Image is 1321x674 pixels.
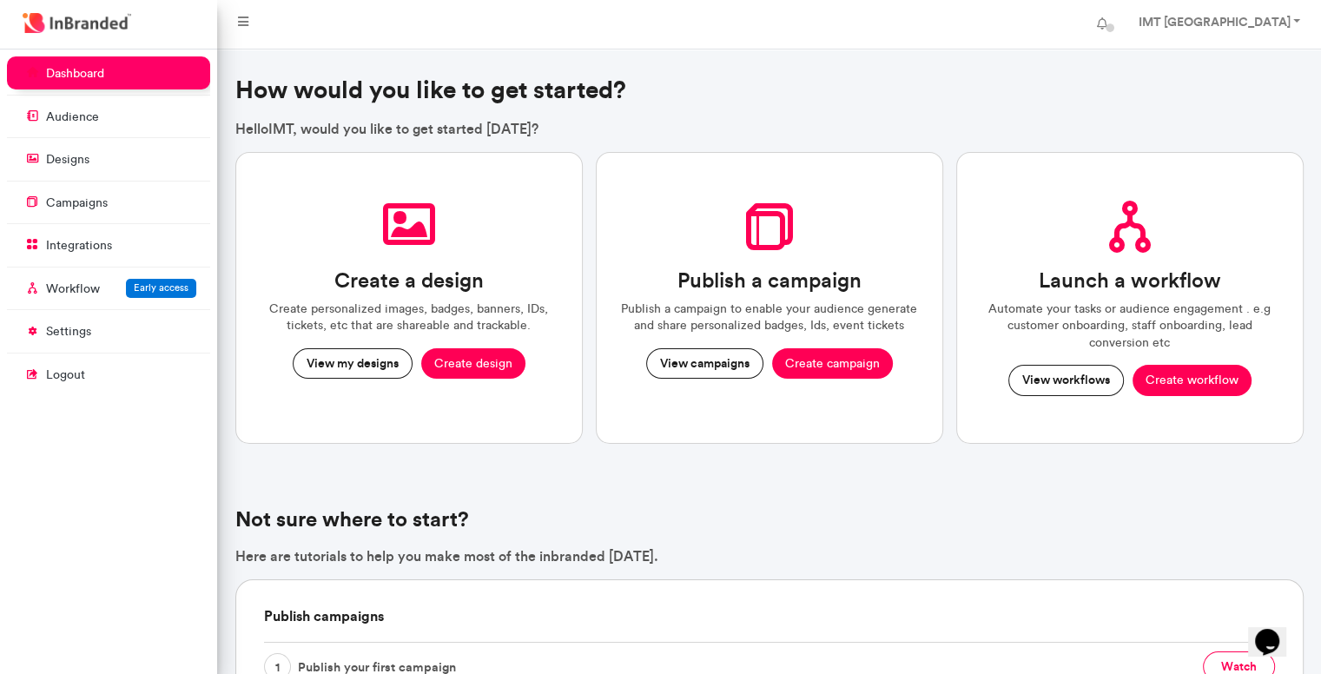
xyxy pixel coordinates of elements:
[18,9,135,37] img: InBranded Logo
[334,268,484,294] h3: Create a design
[618,301,921,334] p: Publish a campaign to enable your audience generate and share personalized badges, Ids, event tic...
[7,142,210,175] a: designs
[7,228,210,261] a: integrations
[46,195,108,212] p: campaigns
[235,119,1304,138] p: Hello IMT , would you like to get started [DATE]?
[235,76,1304,105] h3: How would you like to get started?
[7,56,210,89] a: dashboard
[235,546,1304,565] p: Here are tutorials to help you make most of the inbranded [DATE].
[235,507,1304,532] h4: Not sure where to start?
[978,301,1282,352] p: Automate your tasks or audience engagement . e.g customer onboarding, staff onboarding, lead conv...
[1248,605,1304,657] iframe: chat widget
[264,580,1275,642] h6: Publish campaigns
[1039,268,1221,294] h3: Launch a workflow
[1120,7,1314,42] a: IMT [GEOGRAPHIC_DATA]
[7,100,210,133] a: audience
[46,109,99,126] p: audience
[7,186,210,219] a: campaigns
[46,323,91,340] p: settings
[7,314,210,347] a: settings
[46,281,100,298] p: Workflow
[772,348,893,380] button: Create campaign
[46,151,89,168] p: designs
[646,348,763,380] button: View campaigns
[421,348,525,380] button: Create design
[1138,14,1290,30] strong: IMT [GEOGRAPHIC_DATA]
[134,281,188,294] span: Early access
[1008,365,1124,396] button: View workflows
[46,367,85,384] p: logout
[293,348,413,380] button: View my designs
[257,301,561,334] p: Create personalized images, badges, banners, IDs, tickets, etc that are shareable and trackable.
[46,237,112,254] p: integrations
[46,65,104,83] p: dashboard
[7,272,210,305] a: WorkflowEarly access
[677,268,862,294] h3: Publish a campaign
[1133,365,1252,396] button: Create workflow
